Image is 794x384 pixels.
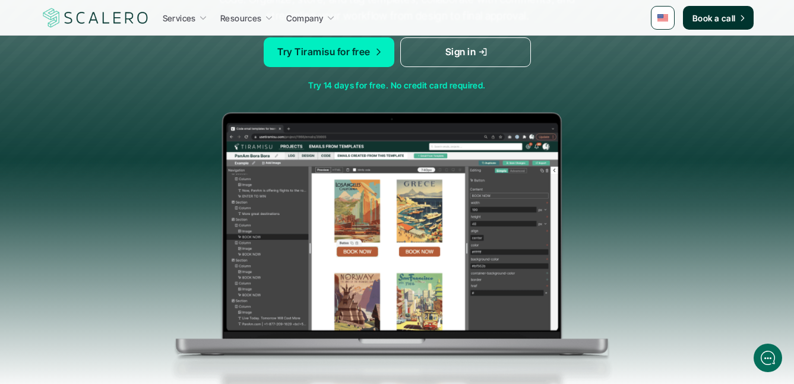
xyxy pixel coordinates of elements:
[41,7,150,29] img: Scalero company logo
[286,12,324,24] p: Company
[77,164,143,174] span: New conversation
[754,344,782,372] iframe: gist-messenger-bubble-iframe
[400,37,531,67] a: Sign in
[18,58,220,77] h1: Hi! Welcome to [GEOGRAPHIC_DATA].
[163,12,196,24] p: Services
[41,79,754,91] p: Try 14 days for free. No credit card required.
[220,12,262,24] p: Resources
[18,79,220,136] h2: Let us know if we can help with lifecycle marketing.
[264,37,394,67] a: Try Tiramisu for free
[683,6,754,30] a: Book a call
[692,12,736,24] p: Book a call
[18,157,219,181] button: New conversation
[277,45,370,60] p: Try Tiramisu for free
[99,307,150,315] span: We run on Gist
[445,45,476,60] p: Sign in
